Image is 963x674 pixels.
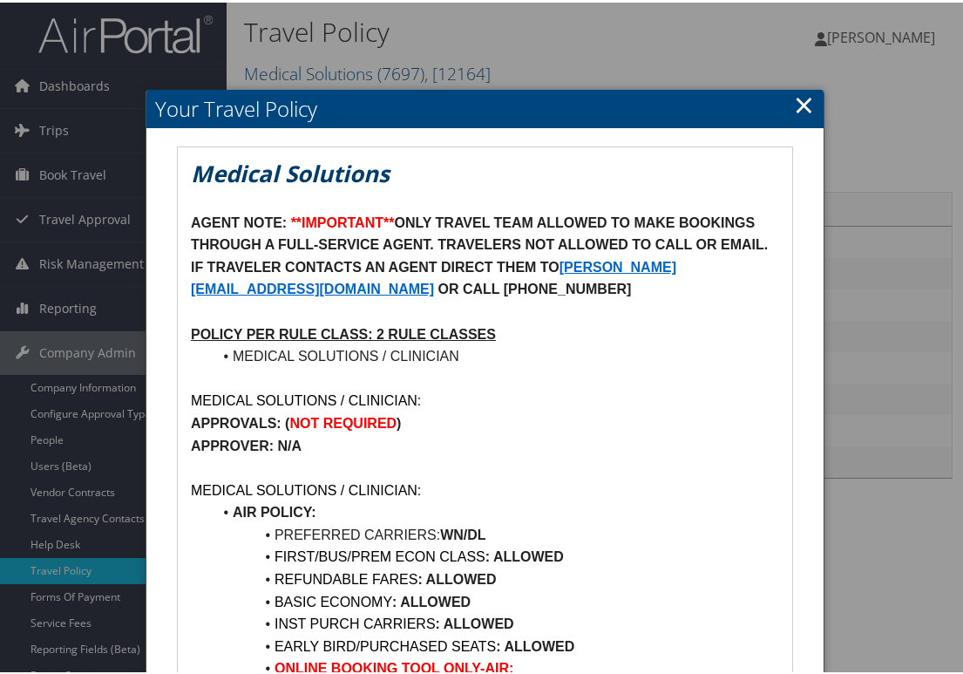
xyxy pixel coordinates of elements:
[275,547,485,562] span: FIRST/BUS/PREM ECON CLASS
[392,592,471,607] strong: : ALLOWED
[212,521,779,544] li: PREFERRED CARRIERS:
[289,413,397,428] strong: NOT REQUIRED
[794,85,814,119] a: Close
[191,391,421,405] span: MEDICAL SOLUTIONS / CLINICIAN:
[275,569,417,584] span: REFUNDABLE FARES
[191,480,421,495] span: MEDICAL SOLUTIONS / CLINICIAN:
[440,525,485,540] strong: WN/DL
[191,436,302,451] strong: APPROVER: N/A
[275,592,392,607] span: BASIC ECONOMY
[485,547,564,562] strong: : ALLOWED
[275,637,496,651] span: EARLY BIRD/PURCHASED SEATS
[191,324,496,339] u: POLICY PER RULE CLASS: 2 RULE CLASSES
[191,155,390,187] em: Medical Solutions
[397,413,401,428] strong: )
[438,279,632,294] strong: OR CALL [PHONE_NUMBER]
[417,569,496,584] strong: : ALLOWED
[191,213,287,228] strong: AGENT NOTE:
[275,658,513,673] strong: ONLINE BOOKING TOOL ONLY-AIR:
[146,87,824,126] h2: Your Travel Policy
[436,614,514,629] strong: : ALLOWED
[212,343,779,365] li: MEDICAL SOLUTIONS / CLINICIAN
[191,213,772,272] strong: ONLY TRAVEL TEAM ALLOWED TO MAKE BOOKINGS THROUGH A FULL-SERVICE AGENT. TRAVELERS NOT ALLOWED TO ...
[275,614,436,629] span: INST PURCH CARRIERS
[496,637,574,651] strong: : ALLOWED
[233,502,316,517] strong: AIR POLICY:
[191,413,289,428] strong: APPROVALS: (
